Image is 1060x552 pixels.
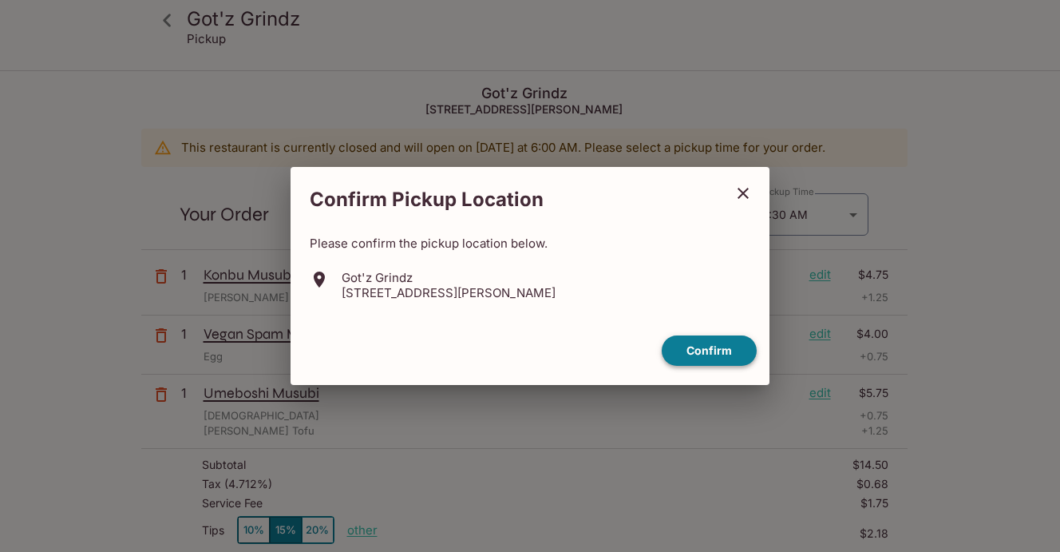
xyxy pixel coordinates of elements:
button: confirm [662,336,757,367]
h2: Confirm Pickup Location [291,180,723,220]
button: close [723,173,763,213]
p: [STREET_ADDRESS][PERSON_NAME] [342,285,556,300]
p: Got'z Grindz [342,270,556,285]
p: Please confirm the pickup location below. [310,236,750,251]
